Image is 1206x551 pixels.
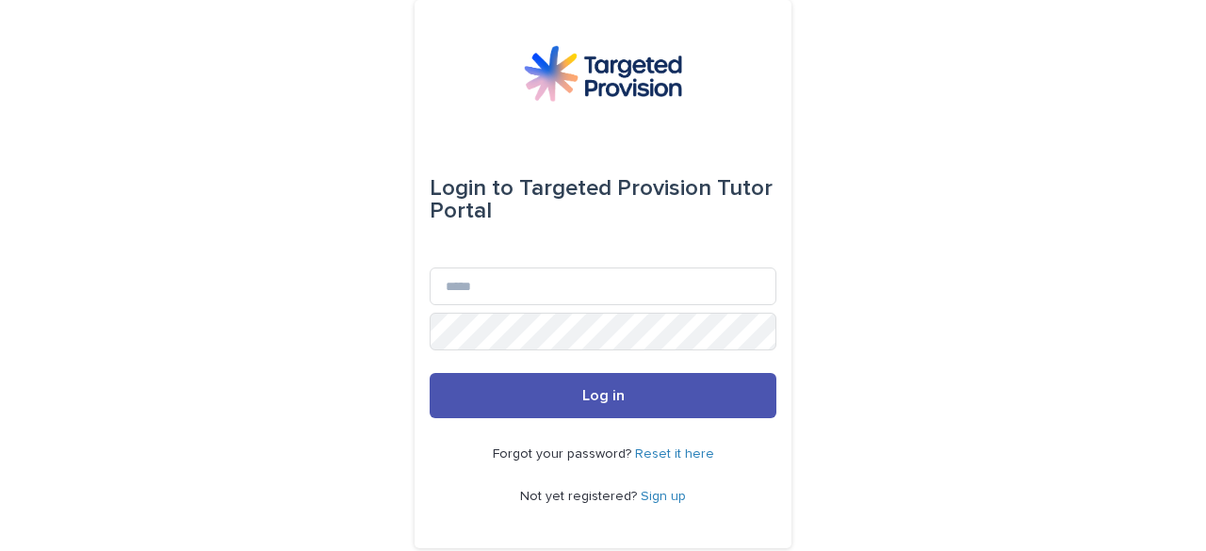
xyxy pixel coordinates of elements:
img: M5nRWzHhSzIhMunXDL62 [524,45,682,102]
span: Not yet registered? [520,490,641,503]
span: Log in [582,388,625,403]
span: Forgot your password? [493,447,635,461]
span: Login to [430,177,513,200]
div: Targeted Provision Tutor Portal [430,162,776,237]
button: Log in [430,373,776,418]
a: Sign up [641,490,686,503]
a: Reset it here [635,447,714,461]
